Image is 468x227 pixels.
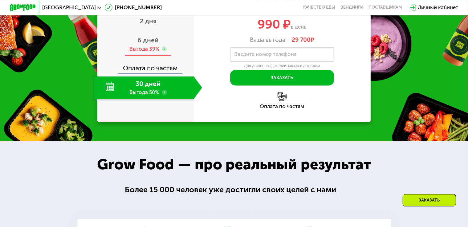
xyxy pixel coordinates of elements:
[278,92,287,101] img: l6xcnZfty9opOoJh.png
[230,70,334,86] button: Заказать
[138,36,159,44] span: 6 дней
[368,5,402,10] div: поставщикам
[105,4,162,11] a: [PHONE_NUMBER]
[230,63,334,68] div: Для уточнения деталей заказа и доставки
[292,36,311,43] span: 29 700
[234,53,297,56] label: Введите номер телефона
[87,153,381,175] div: Grow Food — про реальный результат
[340,5,363,10] a: Вендинги
[140,17,157,25] span: 2 дня
[98,58,194,73] div: Оплата по частям
[258,17,291,32] span: 990 ₽
[129,45,159,53] div: Выгода 39%
[303,5,335,10] a: Качество еды
[292,36,315,43] span: ₽
[125,184,343,196] div: Более 15 000 человек уже достигли своих целей с нами
[418,4,458,11] div: Личный кабинет
[291,24,307,30] span: в день
[403,194,456,206] div: Заказать
[194,36,371,43] div: Ваша выгода —
[194,104,371,109] div: Оплата по частям
[42,5,96,10] span: [GEOGRAPHIC_DATA]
